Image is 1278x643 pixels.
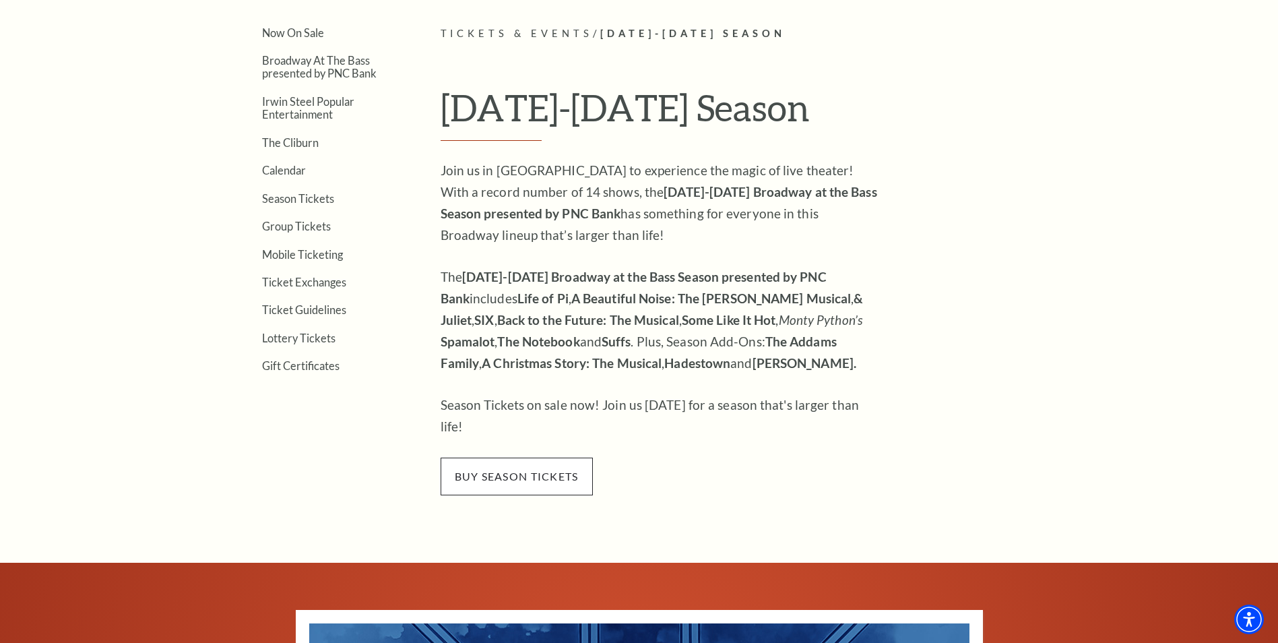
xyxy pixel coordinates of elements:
strong: A Christmas Story: The Musical [482,355,662,371]
a: Ticket Exchanges [262,276,346,288]
strong: Suffs [602,334,631,349]
a: Mobile Ticketing [262,248,343,261]
a: buy season tickets [441,468,593,483]
span: buy season tickets [441,458,593,495]
a: Now On Sale [262,26,324,39]
a: Lottery Tickets [262,332,336,344]
div: Accessibility Menu [1234,605,1264,634]
strong: A Beautiful Noise: The [PERSON_NAME] Musical [571,290,851,306]
strong: SIX [474,312,494,328]
strong: [DATE]-[DATE] Broadway at the Bass Season presented by PNC Bank [441,269,827,306]
em: Monty Python’s [779,312,862,328]
a: Broadway At The Bass presented by PNC Bank [262,54,377,80]
a: Calendar [262,164,306,177]
strong: [PERSON_NAME]. [753,355,856,371]
a: Group Tickets [262,220,331,233]
strong: Spamalot [441,334,495,349]
strong: Hadestown [664,355,730,371]
a: Season Tickets [262,192,334,205]
a: Gift Certificates [262,359,340,372]
h1: [DATE]-[DATE] Season [441,86,1057,141]
strong: Back to the Future: The Musical [497,312,679,328]
strong: The Notebook [497,334,579,349]
a: Ticket Guidelines [262,303,346,316]
a: The Cliburn [262,136,319,149]
strong: Some Like It Hot [682,312,776,328]
span: Tickets & Events [441,28,594,39]
p: / [441,26,1057,42]
a: Irwin Steel Popular Entertainment [262,95,354,121]
p: The includes , , , , , , , and . Plus, Season Add-Ons: , , and [441,266,878,374]
strong: Life of Pi [517,290,569,306]
span: [DATE]-[DATE] Season [600,28,786,39]
p: Join us in [GEOGRAPHIC_DATA] to experience the magic of live theater! With a record number of 14 ... [441,160,878,246]
p: Season Tickets on sale now! Join us [DATE] for a season that's larger than life! [441,394,878,437]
